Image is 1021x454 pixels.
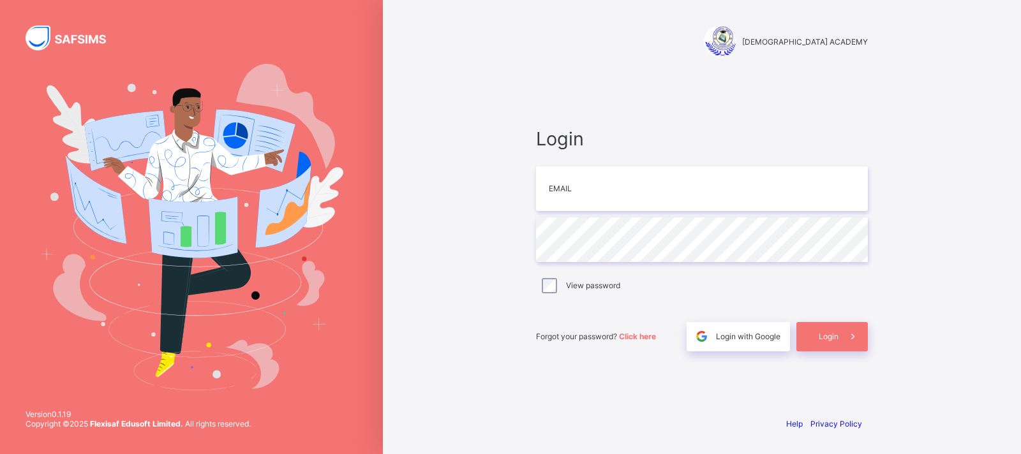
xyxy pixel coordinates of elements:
[40,64,343,390] img: Hero Image
[694,329,709,344] img: google.396cfc9801f0270233282035f929180a.svg
[742,37,868,47] span: [DEMOGRAPHIC_DATA] ACADEMY
[619,332,656,341] a: Click here
[26,419,251,428] span: Copyright © 2025 All rights reserved.
[819,332,838,341] span: Login
[90,419,183,428] strong: Flexisaf Edusoft Limited.
[566,281,620,290] label: View password
[536,128,868,150] span: Login
[716,332,780,341] span: Login with Google
[536,332,656,341] span: Forgot your password?
[26,26,121,50] img: SAFSIMS Logo
[786,419,803,428] a: Help
[810,419,862,428] a: Privacy Policy
[26,409,251,419] span: Version 0.1.19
